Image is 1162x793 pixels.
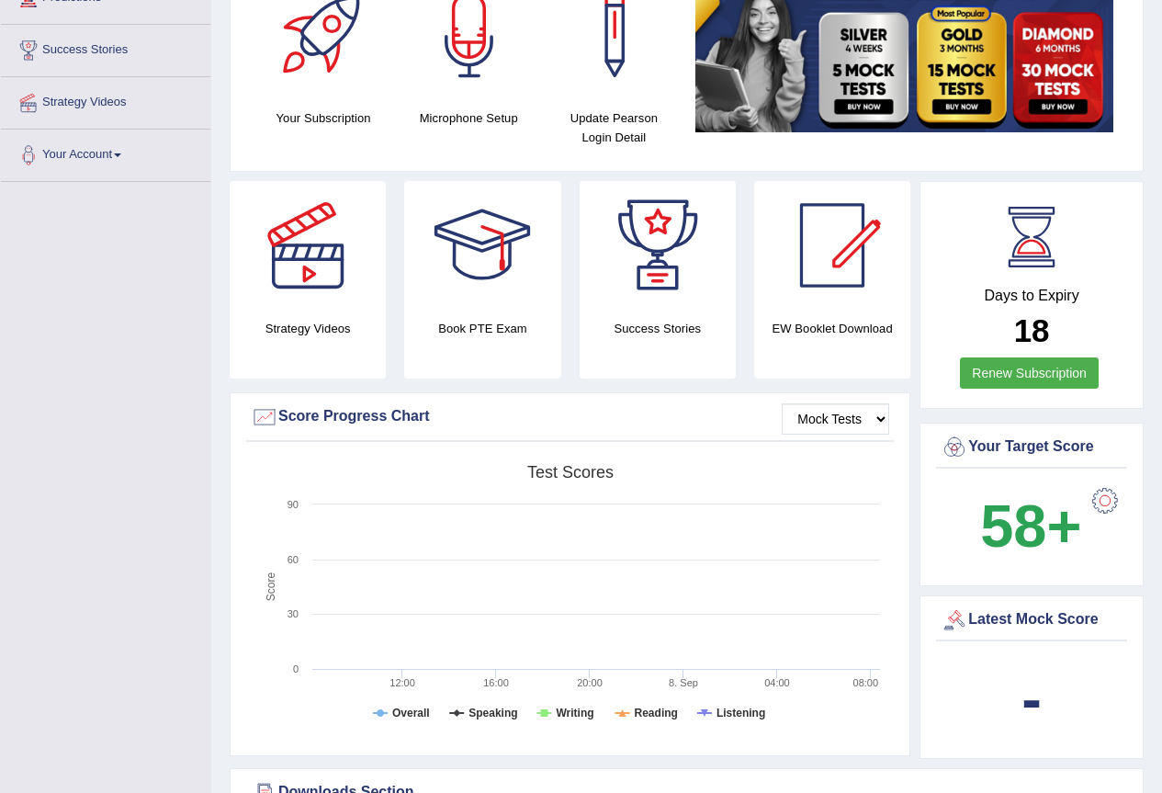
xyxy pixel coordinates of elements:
[260,108,387,128] h4: Your Subscription
[293,663,299,674] text: 0
[404,319,560,338] h4: Book PTE Exam
[764,677,790,688] text: 04:00
[941,434,1123,461] div: Your Target Score
[1014,312,1050,348] b: 18
[580,319,736,338] h4: Success Stories
[1,130,210,176] a: Your Account
[754,319,910,338] h4: EW Booklet Download
[941,288,1123,304] h4: Days to Expiry
[635,707,678,719] tspan: Reading
[251,403,889,431] div: Score Progress Chart
[960,357,1099,389] a: Renew Subscription
[230,319,386,338] h4: Strategy Videos
[468,707,517,719] tspan: Speaking
[288,608,299,619] text: 30
[265,572,277,602] tspan: Score
[288,554,299,565] text: 60
[392,707,430,719] tspan: Overall
[527,463,614,481] tspan: Test scores
[483,677,509,688] text: 16:00
[1021,665,1042,732] b: -
[405,108,532,128] h4: Microphone Setup
[1,77,210,123] a: Strategy Videos
[288,499,299,510] text: 90
[980,493,1081,560] b: 58+
[550,108,677,147] h4: Update Pearson Login Detail
[389,677,415,688] text: 12:00
[577,677,603,688] text: 20:00
[556,707,593,719] tspan: Writing
[716,707,765,719] tspan: Listening
[669,677,698,688] tspan: 8. Sep
[941,606,1123,634] div: Latest Mock Score
[853,677,879,688] text: 08:00
[1,25,210,71] a: Success Stories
